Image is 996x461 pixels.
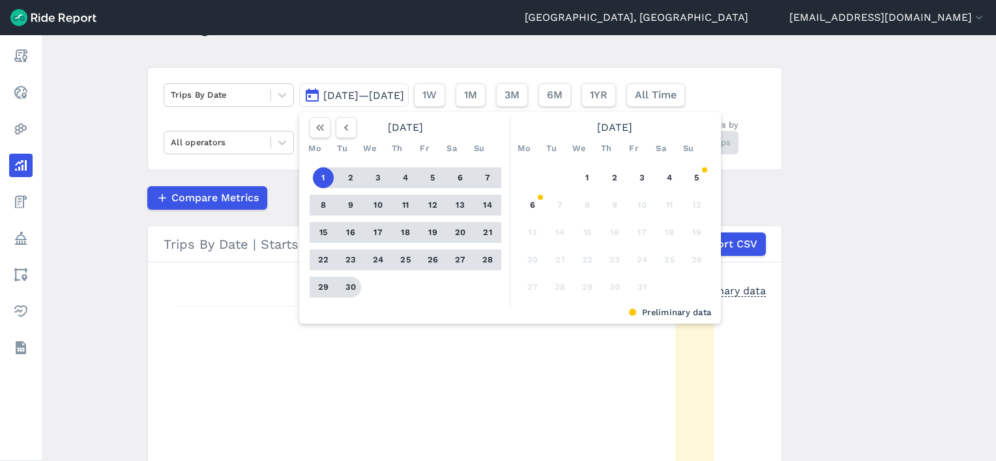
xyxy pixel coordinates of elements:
[538,83,571,107] button: 6M
[590,87,608,103] span: 1YR
[304,138,325,159] div: Mo
[450,167,471,188] button: 6
[596,138,617,159] div: Th
[522,222,543,243] button: 13
[651,138,671,159] div: Sa
[9,44,33,68] a: Report
[332,138,353,159] div: Tu
[171,190,259,206] span: Compare Metrics
[441,138,462,159] div: Sa
[577,249,598,270] button: 22
[659,195,680,216] button: 11
[632,222,652,243] button: 17
[368,222,388,243] button: 17
[604,277,625,298] button: 30
[477,167,498,188] button: 7
[604,222,625,243] button: 16
[522,277,543,298] button: 27
[686,195,707,216] button: 12
[9,263,33,286] a: Areas
[469,138,490,159] div: Su
[9,300,33,323] a: Health
[635,87,677,103] span: All Time
[604,249,625,270] button: 23
[422,249,443,270] button: 26
[422,87,437,103] span: 1W
[789,10,986,25] button: [EMAIL_ADDRESS][DOMAIN_NAME]
[164,232,766,256] div: Trips By Date | Starts | Streetcar 0.25 mi Buffer
[522,195,543,216] button: 6
[368,249,388,270] button: 24
[577,277,598,298] button: 29
[340,277,361,298] button: 30
[313,277,334,298] button: 29
[340,167,361,188] button: 2
[450,195,471,216] button: 13
[632,277,652,298] button: 31
[577,167,598,188] button: 1
[414,83,445,107] button: 1W
[340,222,361,243] button: 16
[477,249,498,270] button: 28
[505,87,520,103] span: 3M
[686,249,707,270] button: 26
[581,83,616,107] button: 1YR
[299,83,409,107] button: [DATE]—[DATE]
[9,227,33,250] a: Policy
[359,138,380,159] div: We
[395,249,416,270] button: 25
[368,195,388,216] button: 10
[395,222,416,243] button: 18
[340,195,361,216] button: 9
[313,222,334,243] button: 15
[477,195,498,216] button: 14
[632,195,652,216] button: 10
[632,249,652,270] button: 24
[659,167,680,188] button: 4
[9,81,33,104] a: Realtime
[477,222,498,243] button: 21
[547,87,563,103] span: 6M
[9,336,33,359] a: Datasets
[323,89,404,102] span: [DATE]—[DATE]
[422,167,443,188] button: 5
[309,306,711,318] div: Preliminary data
[541,138,562,159] div: Tu
[147,186,267,210] button: Compare Metrics
[450,249,471,270] button: 27
[568,138,589,159] div: We
[395,195,416,216] button: 11
[659,249,680,270] button: 25
[313,167,334,188] button: 1
[496,83,528,107] button: 3M
[313,249,334,270] button: 22
[549,277,570,298] button: 28
[9,154,33,177] a: Analyze
[368,167,388,188] button: 3
[9,117,33,141] a: Heatmaps
[514,138,535,159] div: Mo
[686,222,707,243] button: 19
[9,190,33,214] a: Fees
[456,83,486,107] button: 1M
[659,222,680,243] button: 18
[678,138,699,159] div: Su
[549,222,570,243] button: 14
[10,9,96,26] img: Ride Report
[522,249,543,270] button: 20
[387,138,407,159] div: Th
[414,138,435,159] div: Fr
[626,83,685,107] button: All Time
[604,195,625,216] button: 9
[577,222,598,243] button: 15
[313,195,334,216] button: 8
[525,10,748,25] a: [GEOGRAPHIC_DATA], [GEOGRAPHIC_DATA]
[422,195,443,216] button: 12
[549,195,570,216] button: 7
[422,222,443,243] button: 19
[682,283,766,297] div: Preliminary data
[632,167,652,188] button: 3
[464,87,477,103] span: 1M
[686,167,707,188] button: 5
[340,249,361,270] button: 23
